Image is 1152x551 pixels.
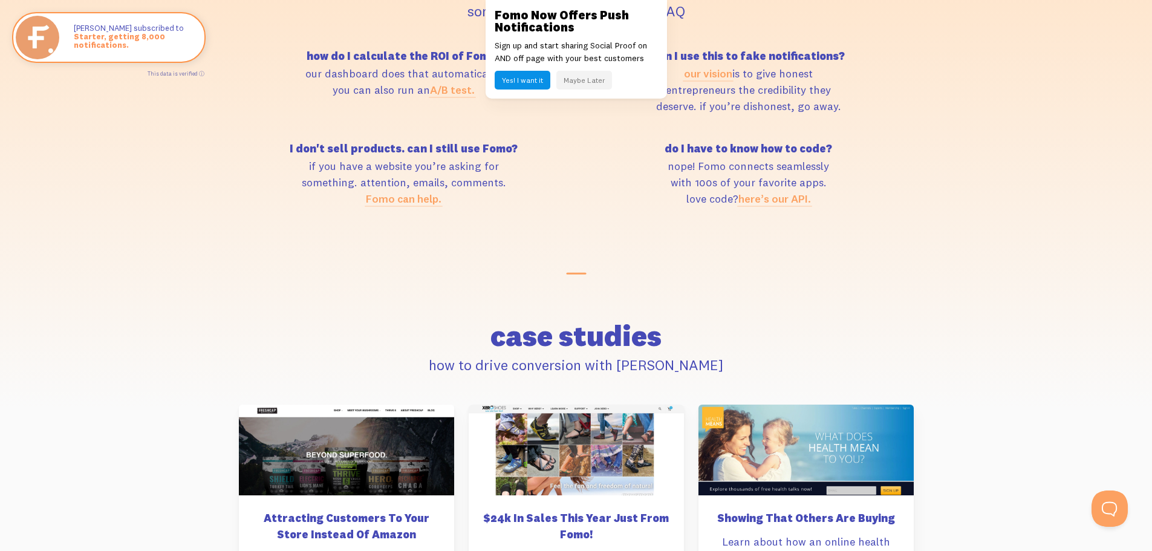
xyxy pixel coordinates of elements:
h5: $24k In Sales This Year Just From Fomo! [483,510,669,543]
a: Fomo can help. [366,192,441,206]
a: our vision [684,67,732,80]
h3: Fomo Now Offers Push Notifications [495,9,658,33]
h5: I don't sell products. can I still use Fomo? [239,143,569,154]
a: here’s our API. [738,192,811,206]
button: Maybe Later [556,71,612,90]
p: Sign up and start sharing Social Proof on AND off page with your best customers [495,39,658,65]
p: [PERSON_NAME] subscribed to [74,24,192,51]
h5: do I have to know how to code? [584,143,914,154]
h5: can I use this to fake notifications? [584,51,914,62]
p: how to drive conversion with [PERSON_NAME] [239,354,914,376]
iframe: Help Scout Beacon - Open [1092,491,1128,527]
a: This data is verified ⓘ [148,70,204,77]
a: A/B test. [430,83,475,97]
p: nope! Fomo connects seamlessly with 100s of your favorite apps. love code? [584,158,914,207]
a: Attracting Customers To Your Store Instead Of Amazon [253,510,440,550]
button: Yes! I want it [495,71,550,90]
h5: Showing That Others Are Buying [713,510,899,526]
a: Showing That Others Are Buying [713,510,899,533]
h5: how do I calculate the ROI of Fomo? [239,51,569,62]
p: if you have a website you’re asking for something. attention, emails, comments. [239,158,569,207]
span: Starter, getting 8,000 notifications. [74,32,192,50]
img: Starter, getting 8,000 notifications. [16,16,59,59]
h5: Attracting Customers To Your Store Instead Of Amazon [253,510,440,543]
h2: case studies [239,321,914,350]
a: $24k In Sales This Year Just From Fomo! [483,510,669,550]
p: our dashboard does that automatically. you can also run an [239,65,569,98]
p: is to give honest entrepreneurs the credibility they deserve. if you’re dishonest, go away. [584,65,914,114]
